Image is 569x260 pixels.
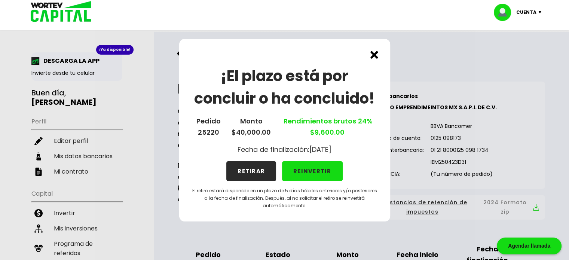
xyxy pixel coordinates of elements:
[356,116,373,126] span: 24%
[196,116,221,138] p: Pedido 25220
[282,161,343,181] button: REINVERTIR
[370,51,378,59] img: cross.ed5528e3.svg
[282,116,373,137] a: Rendimientos brutos $9,600.00
[497,238,562,254] div: Agendar llamada
[232,116,271,138] p: Monto $40,000.00
[494,4,516,21] img: profile-image
[191,187,378,209] p: El retiro estará disponible en un plazo de 5 días hábiles anteriores y/o posteriores a la fecha d...
[536,11,547,13] img: icon-down
[226,161,276,181] button: RETIRAR
[516,7,536,18] p: Cuenta
[191,65,378,110] h1: ¡El plazo está por concluir o ha concluido!
[238,144,331,155] p: Fecha de finalización: [DATE]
